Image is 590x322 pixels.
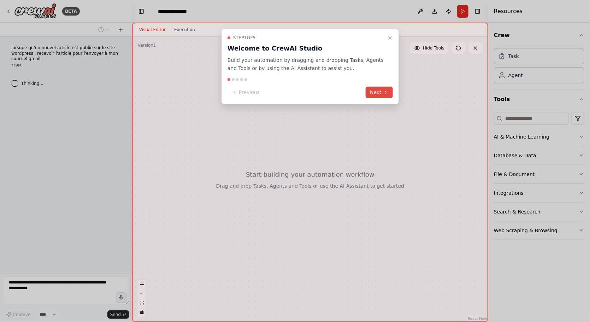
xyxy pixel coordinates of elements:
[228,87,264,98] button: Previous
[233,35,256,41] span: Step 1 of 5
[228,43,384,53] h3: Welcome to CrewAI Studio
[228,56,384,72] p: Build your automation by dragging and dropping Tasks, Agents and Tools or by using the AI Assista...
[366,87,393,98] button: Next
[386,34,394,42] button: Close walkthrough
[136,6,146,16] button: Hide left sidebar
